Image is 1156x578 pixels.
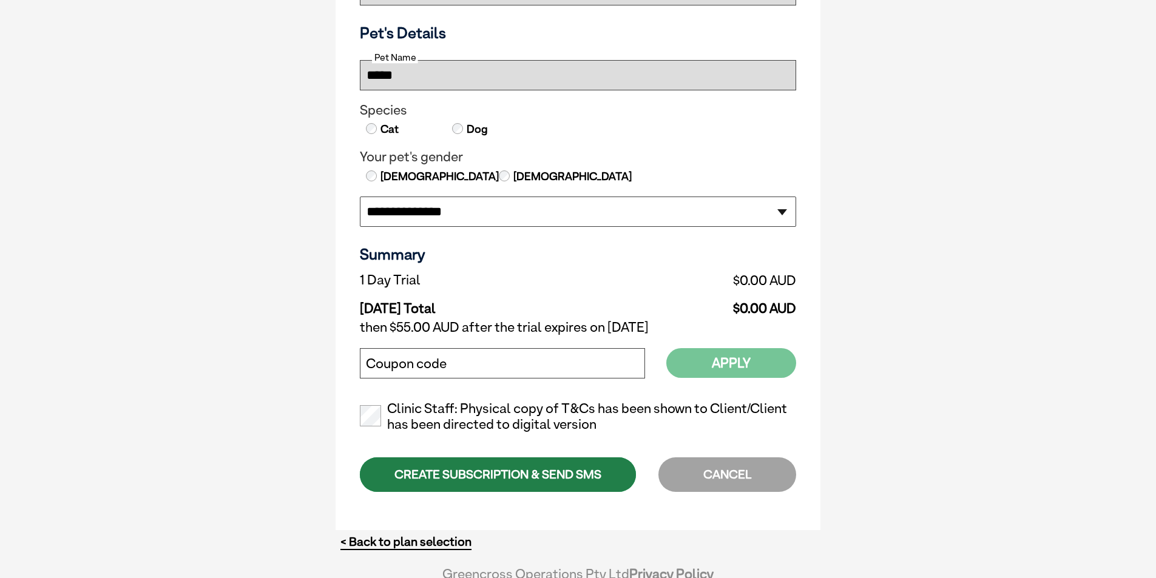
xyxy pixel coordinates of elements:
[360,102,796,118] legend: Species
[360,245,796,263] h3: Summary
[360,317,796,338] td: then $55.00 AUD after the trial expires on [DATE]
[360,457,636,492] div: CREATE SUBSCRIPTION & SEND SMS
[360,149,796,165] legend: Your pet's gender
[360,269,597,291] td: 1 Day Trial
[360,405,381,426] input: Clinic Staff: Physical copy of T&Cs has been shown to Client/Client has been directed to digital ...
[658,457,796,492] div: CANCEL
[340,534,472,549] a: < Back to plan selection
[666,348,796,378] button: Apply
[360,401,796,432] label: Clinic Staff: Physical copy of T&Cs has been shown to Client/Client has been directed to digital ...
[355,24,801,42] h3: Pet's Details
[360,291,597,317] td: [DATE] Total
[597,291,796,317] td: $0.00 AUD
[366,356,447,372] label: Coupon code
[597,269,796,291] td: $0.00 AUD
